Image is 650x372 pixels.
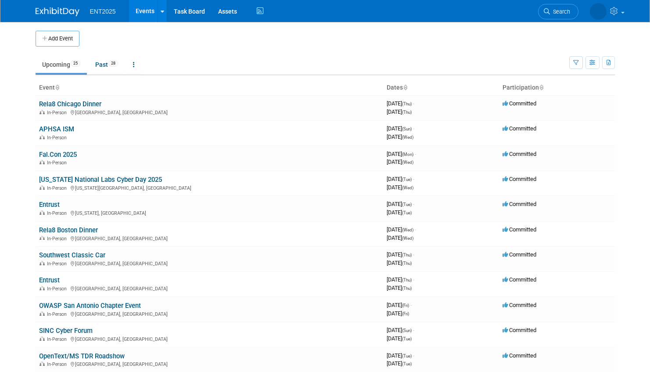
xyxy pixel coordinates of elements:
[39,108,380,116] div: [GEOGRAPHIC_DATA], [GEOGRAPHIC_DATA]
[387,201,414,207] span: [DATE]
[387,176,414,182] span: [DATE]
[387,151,416,157] span: [DATE]
[36,31,79,47] button: Add Event
[40,286,45,290] img: In-Person Event
[387,285,412,291] span: [DATE]
[39,327,93,335] a: SINC Cyber Forum
[387,184,413,191] span: [DATE]
[503,226,536,233] span: Committed
[71,60,80,67] span: 25
[402,328,412,333] span: (Sun)
[413,100,414,107] span: -
[387,260,412,266] span: [DATE]
[387,235,413,241] span: [DATE]
[413,176,414,182] span: -
[39,360,380,367] div: [GEOGRAPHIC_DATA], [GEOGRAPHIC_DATA]
[47,210,69,216] span: In-Person
[410,302,412,308] span: -
[47,185,69,191] span: In-Person
[503,201,536,207] span: Committed
[40,160,45,164] img: In-Person Event
[47,311,69,317] span: In-Person
[39,335,380,342] div: [GEOGRAPHIC_DATA], [GEOGRAPHIC_DATA]
[402,253,412,257] span: (Thu)
[387,226,416,233] span: [DATE]
[503,327,536,333] span: Committed
[402,185,413,190] span: (Wed)
[387,100,414,107] span: [DATE]
[402,152,413,157] span: (Mon)
[47,336,69,342] span: In-Person
[55,84,59,91] a: Sort by Event Name
[413,201,414,207] span: -
[39,125,74,133] a: APHSA ISM
[47,286,69,292] span: In-Person
[415,226,416,233] span: -
[503,276,536,283] span: Committed
[47,110,69,116] span: In-Person
[36,56,87,73] a: Upcoming25
[413,327,414,333] span: -
[40,311,45,316] img: In-Person Event
[503,151,536,157] span: Committed
[402,311,409,316] span: (Fri)
[40,110,45,114] img: In-Person Event
[413,251,414,258] span: -
[39,251,105,259] a: Southwest Classic Car
[39,201,60,209] a: Entrust
[387,159,413,165] span: [DATE]
[40,261,45,265] img: In-Person Event
[47,361,69,367] span: In-Person
[402,303,409,308] span: (Fri)
[499,80,615,95] th: Participation
[550,8,570,15] span: Search
[503,125,536,132] span: Committed
[387,335,412,342] span: [DATE]
[387,310,409,317] span: [DATE]
[538,4,578,19] a: Search
[47,135,69,141] span: In-Person
[387,327,414,333] span: [DATE]
[402,126,412,131] span: (Sun)
[47,261,69,267] span: In-Person
[402,110,412,115] span: (Thu)
[387,251,414,258] span: [DATE]
[387,134,413,140] span: [DATE]
[39,209,380,216] div: [US_STATE], [GEOGRAPHIC_DATA]
[39,276,60,284] a: Entrust
[387,276,414,283] span: [DATE]
[387,108,412,115] span: [DATE]
[402,101,412,106] span: (Thu)
[36,80,383,95] th: Event
[39,235,380,242] div: [GEOGRAPHIC_DATA], [GEOGRAPHIC_DATA]
[40,361,45,366] img: In-Person Event
[503,176,536,182] span: Committed
[39,184,380,191] div: [US_STATE][GEOGRAPHIC_DATA], [GEOGRAPHIC_DATA]
[40,236,45,240] img: In-Person Event
[402,361,412,366] span: (Tue)
[387,360,412,367] span: [DATE]
[89,56,125,73] a: Past28
[402,135,413,140] span: (Wed)
[39,151,77,159] a: Fal.Con 2025
[39,285,380,292] div: [GEOGRAPHIC_DATA], [GEOGRAPHIC_DATA]
[387,209,412,216] span: [DATE]
[39,310,380,317] div: [GEOGRAPHIC_DATA], [GEOGRAPHIC_DATA]
[39,100,101,108] a: Rela8 Chicago Dinner
[403,84,407,91] a: Sort by Start Date
[387,125,414,132] span: [DATE]
[402,202,412,207] span: (Tue)
[402,336,412,341] span: (Tue)
[387,302,412,308] span: [DATE]
[39,226,98,234] a: Rela8 Boston Dinner
[402,160,413,165] span: (Wed)
[503,251,536,258] span: Committed
[40,135,45,139] img: In-Person Event
[503,100,536,107] span: Committed
[108,60,118,67] span: 28
[402,228,413,232] span: (Wed)
[39,176,162,184] a: [US_STATE] National Labs Cyber Day 2025
[402,286,412,291] span: (Thu)
[47,160,69,166] span: In-Person
[383,80,499,95] th: Dates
